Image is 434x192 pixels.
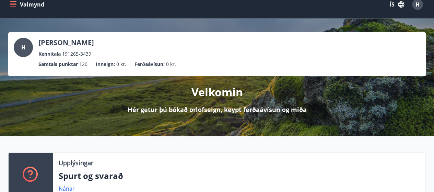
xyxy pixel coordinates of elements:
p: Spurt og svarað [59,170,420,182]
span: 0 kr. [116,60,126,68]
p: [PERSON_NAME] [38,38,94,47]
p: Samtals punktar [38,60,78,68]
span: H [415,1,420,8]
span: 0 kr. [166,60,176,68]
p: Ferðaávísun : [134,60,165,68]
p: Velkomin [191,84,243,100]
span: 120 [79,60,87,68]
p: Upplýsingar [59,158,93,167]
p: Kennitala [38,50,61,58]
p: Hér getur þú bókað orlofseign, keypt ferðaávísun og miða [128,105,307,114]
span: H [21,44,25,51]
p: Inneign : [96,60,115,68]
span: 191265-3439 [62,50,91,58]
